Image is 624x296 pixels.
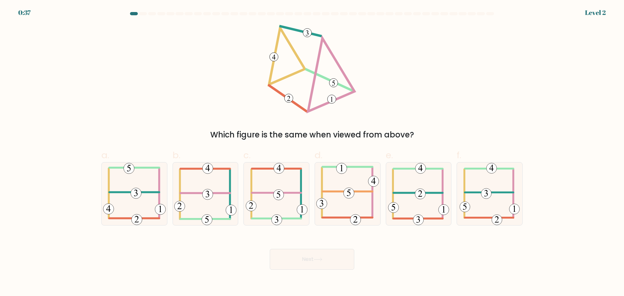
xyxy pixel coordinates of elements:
span: f. [457,149,461,161]
div: 0:37 [18,8,31,18]
span: a. [101,149,109,161]
button: Next [270,249,354,270]
div: Level 2 [585,8,606,18]
div: Which figure is the same when viewed from above? [105,129,519,141]
span: e. [386,149,393,161]
span: b. [173,149,180,161]
span: d. [315,149,322,161]
span: c. [243,149,251,161]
